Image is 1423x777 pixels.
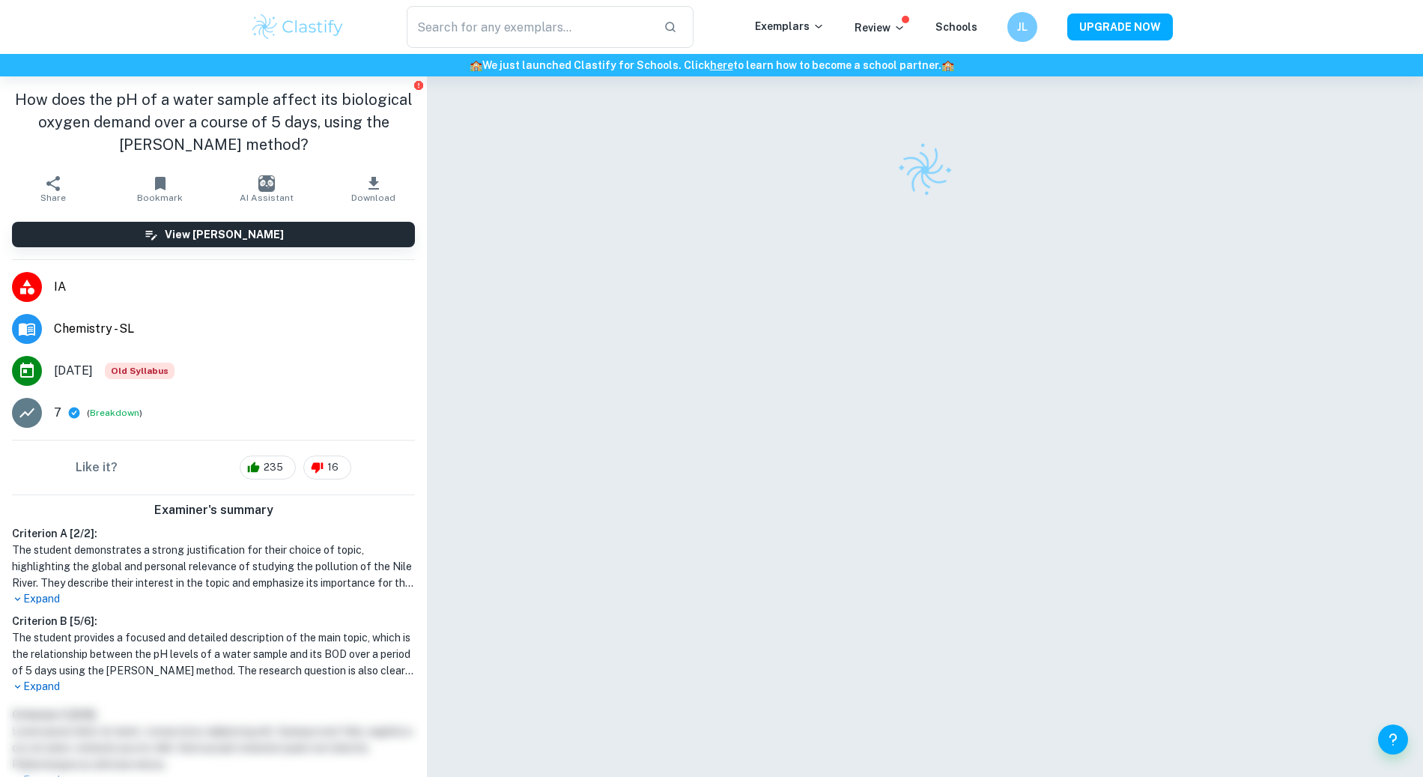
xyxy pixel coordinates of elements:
[710,59,733,71] a: here
[413,79,424,91] button: Report issue
[107,168,214,210] button: Bookmark
[213,168,321,210] button: AI Assistant
[90,406,139,420] button: Breakdown
[303,456,351,480] div: 16
[165,226,284,243] h6: View [PERSON_NAME]
[407,6,652,48] input: Search for any exemplars...
[54,404,61,422] p: 7
[40,193,66,203] span: Share
[76,459,118,477] h6: Like it?
[12,542,415,591] h1: The student demonstrates a strong justification for their choice of topic, highlighting the globa...
[255,460,291,475] span: 235
[54,362,93,380] span: [DATE]
[87,406,142,420] span: ( )
[105,363,175,379] span: Old Syllabus
[54,278,415,296] span: IA
[941,59,954,71] span: 🏫
[12,613,415,629] h6: Criterion B [ 5 / 6 ]:
[105,363,175,379] div: Starting from the May 2025 session, the Chemistry IA requirements have changed. It's OK to refer ...
[319,460,347,475] span: 16
[3,57,1420,73] h6: We just launched Clastify for Schools. Click to learn how to become a school partner.
[888,133,962,208] img: Clastify logo
[321,168,428,210] button: Download
[1007,12,1037,42] button: JL
[6,501,421,519] h6: Examiner's summary
[1014,19,1031,35] h6: JL
[250,12,345,42] img: Clastify logo
[54,320,415,338] span: Chemistry - SL
[12,525,415,542] h6: Criterion A [ 2 / 2 ]:
[240,193,294,203] span: AI Assistant
[12,222,415,247] button: View [PERSON_NAME]
[12,88,415,156] h1: How does the pH of a water sample affect its biological oxygen demand over a course of 5 days, us...
[12,679,415,695] p: Expand
[1067,13,1173,40] button: UPGRADE NOW
[935,21,977,33] a: Schools
[12,591,415,607] p: Expand
[258,175,275,192] img: AI Assistant
[137,193,183,203] span: Bookmark
[1378,725,1408,755] button: Help and Feedback
[240,456,296,480] div: 235
[351,193,395,203] span: Download
[12,629,415,679] h1: The student provides a focused and detailed description of the main topic, which is the relations...
[855,19,905,36] p: Review
[755,18,825,34] p: Exemplars
[470,59,482,71] span: 🏫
